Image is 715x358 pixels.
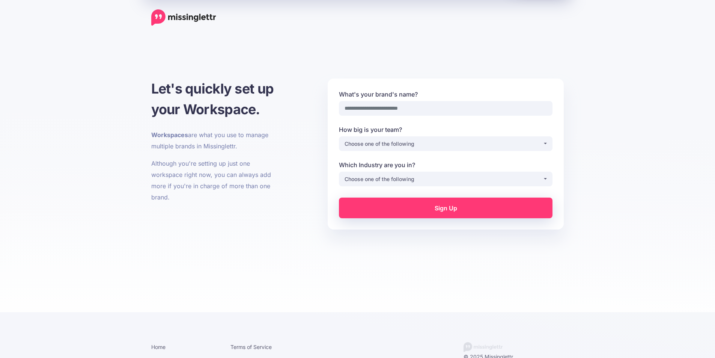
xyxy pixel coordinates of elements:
[151,79,281,120] h1: Let's quickly set up your Workspace.
[339,136,552,151] button: Choose one of the following
[339,160,552,169] label: Which Industry are you in?
[151,344,166,350] a: Home
[339,198,552,218] a: Sign Up
[151,131,188,139] b: Workspaces
[151,9,216,26] a: Home
[339,172,552,186] button: Choose one of the following
[230,344,272,350] a: Terms of Service
[339,90,552,99] label: What's your brand's name?
[345,139,543,148] div: Choose one of the following
[345,175,543,184] div: Choose one of the following
[151,158,281,203] p: Although you're setting up just one workspace right now, you can always add more if you're in cha...
[339,125,552,134] label: How big is your team?
[151,129,281,152] p: are what you use to manage multiple brands in Missinglettr.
